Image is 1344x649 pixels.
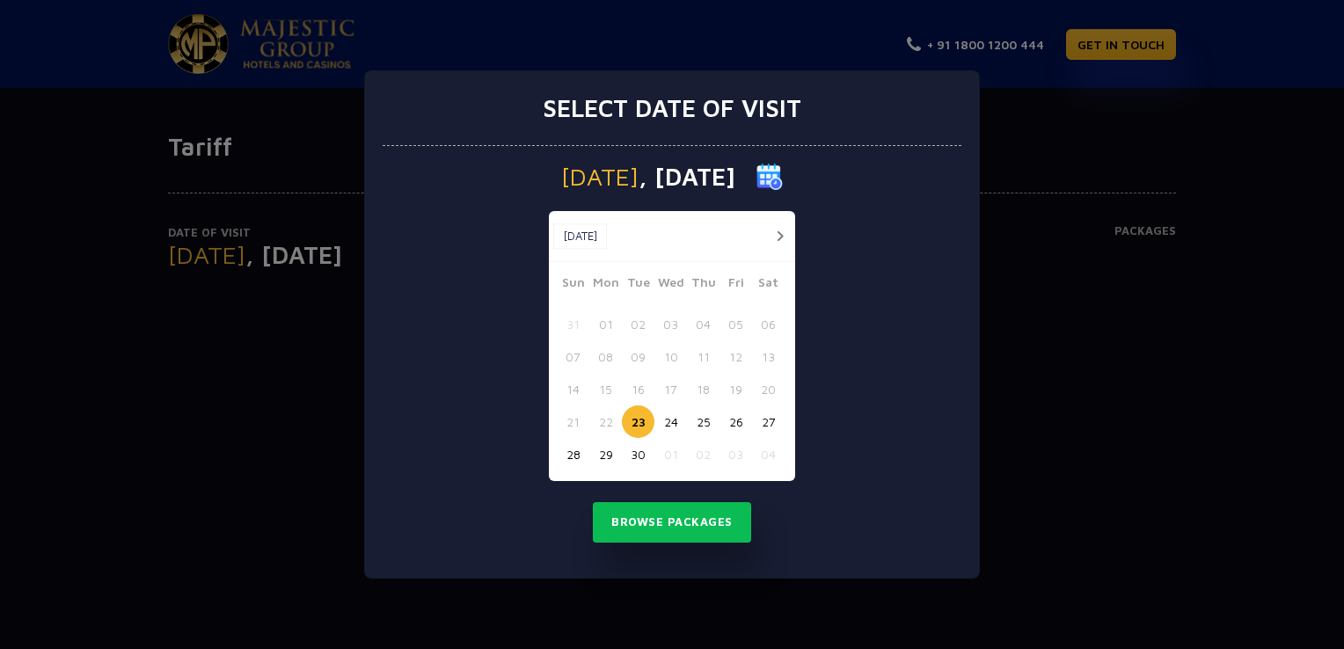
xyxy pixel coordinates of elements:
[719,405,752,438] button: 26
[557,373,589,405] button: 14
[687,308,719,340] button: 04
[687,438,719,470] button: 02
[622,273,654,297] span: Tue
[557,340,589,373] button: 07
[553,223,607,250] button: [DATE]
[589,273,622,297] span: Mon
[557,308,589,340] button: 31
[622,308,654,340] button: 02
[752,405,785,438] button: 27
[719,438,752,470] button: 03
[622,405,654,438] button: 23
[622,438,654,470] button: 30
[687,273,719,297] span: Thu
[654,373,687,405] button: 17
[561,164,639,189] span: [DATE]
[654,273,687,297] span: Wed
[654,340,687,373] button: 10
[557,438,589,470] button: 28
[756,164,783,190] img: calender icon
[719,308,752,340] button: 05
[752,373,785,405] button: 20
[654,405,687,438] button: 24
[589,308,622,340] button: 01
[719,273,752,297] span: Fri
[719,373,752,405] button: 19
[622,340,654,373] button: 09
[589,438,622,470] button: 29
[557,405,589,438] button: 21
[752,438,785,470] button: 04
[687,405,719,438] button: 25
[557,273,589,297] span: Sun
[593,502,751,543] button: Browse Packages
[589,405,622,438] button: 22
[752,308,785,340] button: 06
[654,438,687,470] button: 01
[589,373,622,405] button: 15
[639,164,735,189] span: , [DATE]
[622,373,654,405] button: 16
[719,340,752,373] button: 12
[752,340,785,373] button: 13
[543,93,801,123] h3: Select date of visit
[687,373,719,405] button: 18
[687,340,719,373] button: 11
[589,340,622,373] button: 08
[752,273,785,297] span: Sat
[654,308,687,340] button: 03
